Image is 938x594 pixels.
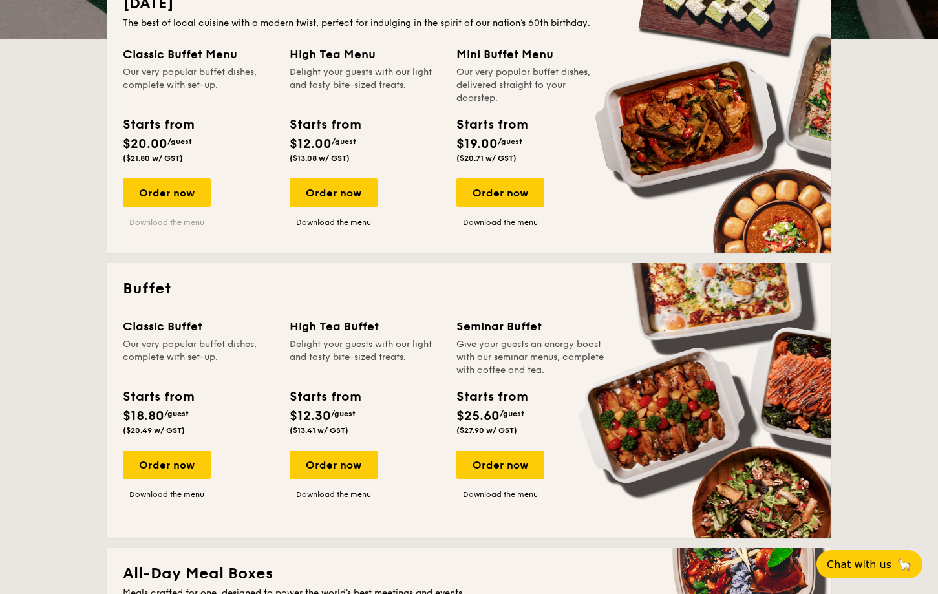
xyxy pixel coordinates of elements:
span: $18.80 [123,408,164,424]
button: Chat with us🦙 [816,550,922,578]
div: Mini Buffet Menu [456,45,608,63]
div: Starts from [456,115,527,134]
a: Download the menu [456,489,544,500]
div: Starts from [123,387,193,407]
a: Download the menu [456,217,544,228]
div: Starts from [456,387,527,407]
div: Our very popular buffet dishes, delivered straight to your doorstep. [456,66,608,105]
span: Chat with us [827,558,891,571]
span: ($20.71 w/ GST) [456,154,517,163]
div: Our very popular buffet dishes, complete with set-up. [123,66,274,105]
div: Classic Buffet [123,317,274,335]
div: Order now [290,451,378,479]
div: Delight your guests with our light and tasty bite-sized treats. [290,338,441,377]
h2: All-Day Meal Boxes [123,564,816,584]
span: /guest [332,137,356,146]
div: Order now [290,178,378,207]
span: ($21.80 w/ GST) [123,154,183,163]
span: ($27.90 w/ GST) [456,426,517,435]
span: $12.00 [290,136,332,152]
div: Our very popular buffet dishes, complete with set-up. [123,338,274,377]
a: Download the menu [123,489,211,500]
div: Classic Buffet Menu [123,45,274,63]
div: The best of local cuisine with a modern twist, perfect for indulging in the spirit of our nation’... [123,17,816,30]
div: Order now [456,451,544,479]
span: /guest [331,409,356,418]
div: Order now [123,451,211,479]
span: $20.00 [123,136,167,152]
span: ($13.08 w/ GST) [290,154,350,163]
span: /guest [164,409,189,418]
div: Order now [456,178,544,207]
span: $19.00 [456,136,498,152]
h2: Buffet [123,279,816,299]
a: Download the menu [290,217,378,228]
div: Seminar Buffet [456,317,608,335]
span: /guest [167,137,192,146]
div: Order now [123,178,211,207]
div: Starts from [123,115,193,134]
span: /guest [500,409,524,418]
div: High Tea Menu [290,45,441,63]
span: ($13.41 w/ GST) [290,426,348,435]
div: Starts from [290,115,360,134]
div: Starts from [290,387,360,407]
span: /guest [498,137,522,146]
div: Give your guests an energy boost with our seminar menus, complete with coffee and tea. [456,338,608,377]
a: Download the menu [290,489,378,500]
a: Download the menu [123,217,211,228]
span: $12.30 [290,408,331,424]
span: ($20.49 w/ GST) [123,426,185,435]
span: 🦙 [897,557,912,572]
div: Delight your guests with our light and tasty bite-sized treats. [290,66,441,105]
div: High Tea Buffet [290,317,441,335]
span: $25.60 [456,408,500,424]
